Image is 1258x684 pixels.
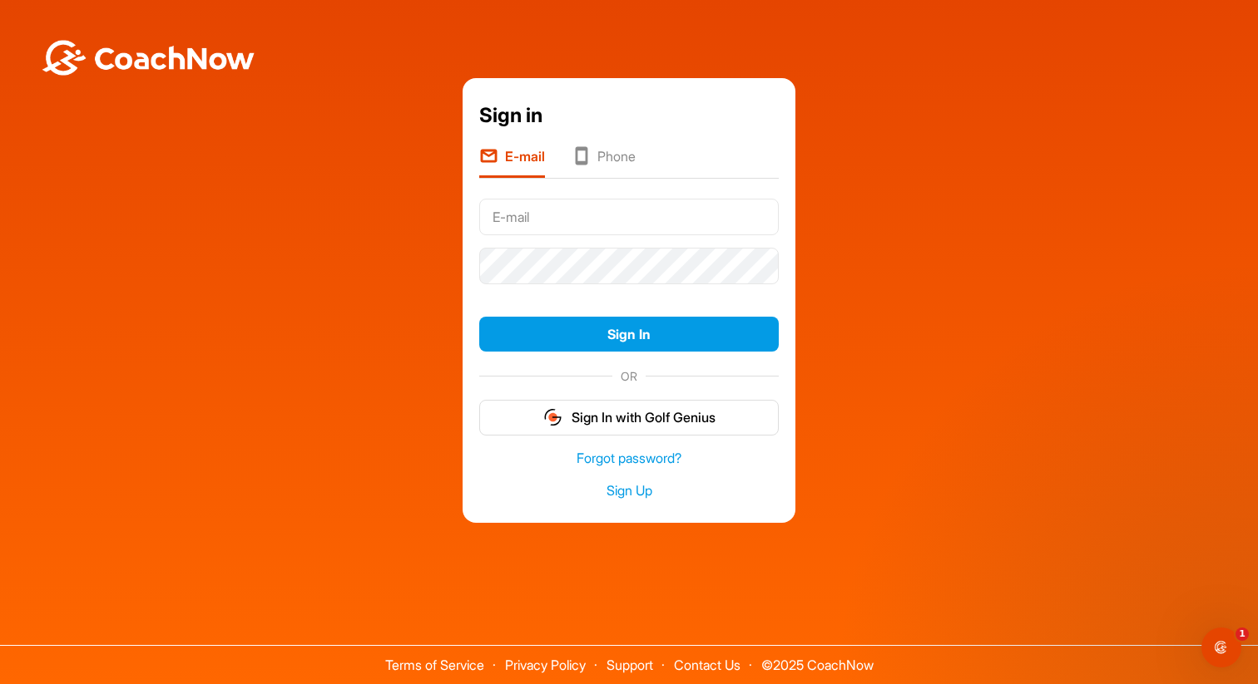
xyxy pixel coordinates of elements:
[607,657,653,673] a: Support
[479,199,779,235] input: E-mail
[505,657,586,673] a: Privacy Policy
[1201,627,1241,667] iframe: Intercom live chat
[40,40,256,76] img: BwLJSsUCoWCh5upNqxVrqldRgqLPVwmV24tXu5FoVAoFEpwwqQ3VIfuoInZCoVCoTD4vwADAC3ZFMkVEQFDAAAAAElFTkSuQmCC
[1236,627,1249,641] span: 1
[479,481,779,500] a: Sign Up
[385,657,484,673] a: Terms of Service
[479,317,779,352] button: Sign In
[479,400,779,435] button: Sign In with Golf Genius
[753,646,882,672] span: © 2025 CoachNow
[479,146,545,178] li: E-mail
[674,657,740,673] a: Contact Us
[612,367,646,385] span: OR
[479,449,779,468] a: Forgot password?
[479,101,779,130] div: Sign in
[572,146,636,178] li: Phone
[542,407,563,427] img: gg_logo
